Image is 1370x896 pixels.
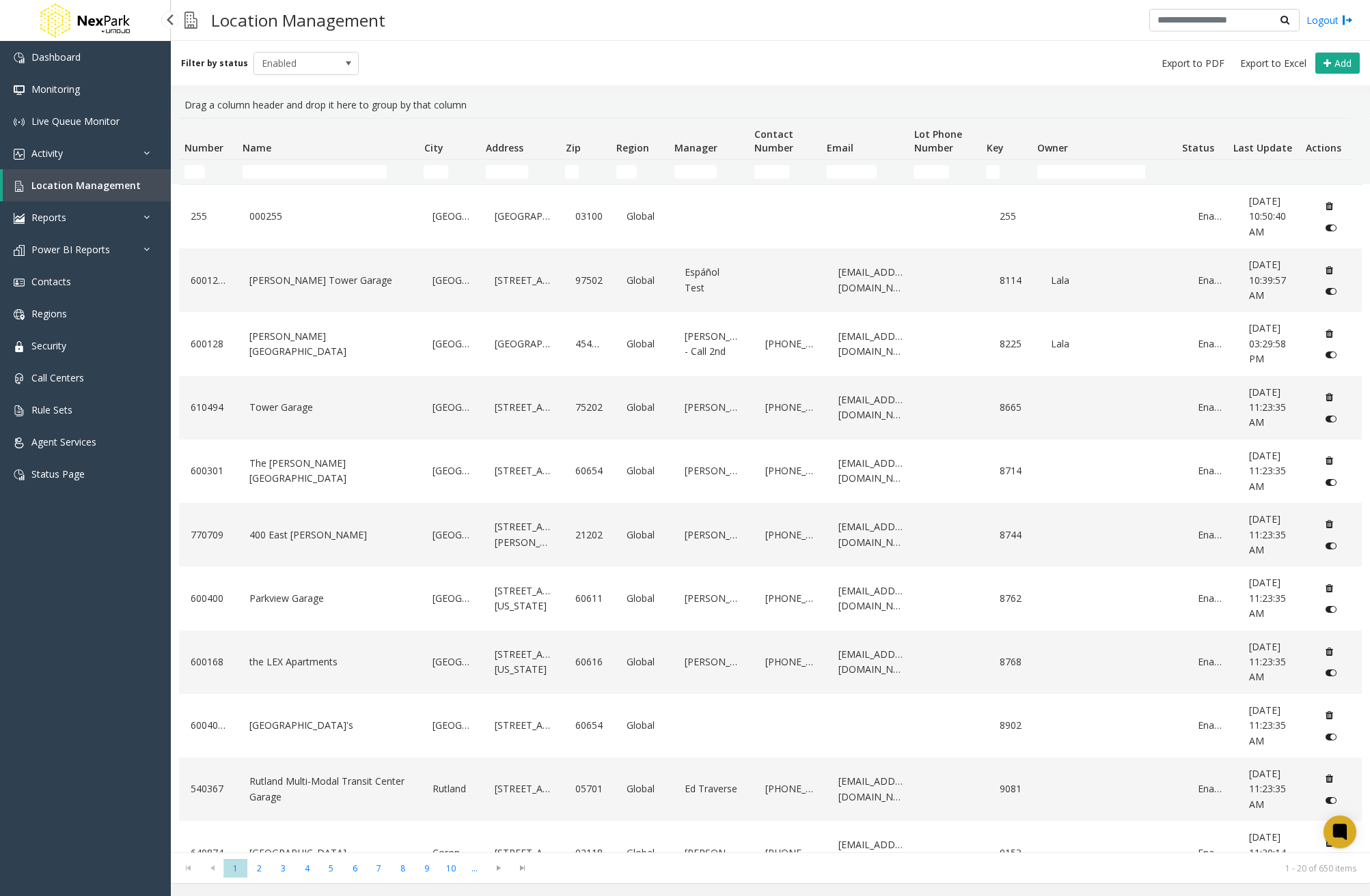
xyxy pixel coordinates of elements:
span: Go to the next page [487,858,510,878]
td: Zip Filter [560,160,610,184]
a: Rutland Multi-Modal Transit Center Garage [246,770,413,808]
a: 03100 [572,205,607,227]
td: Manager Filter [669,160,749,184]
a: 8665 [996,396,1031,418]
a: 97502 [572,270,607,291]
button: Delete [1319,831,1341,853]
span: Page 9 [415,859,439,878]
span: Rule Sets [31,403,72,416]
img: 'icon' [14,53,25,63]
img: 'icon' [14,405,25,416]
a: 6004056 [187,714,230,736]
a: [EMAIL_ADDRESS][DOMAIN_NAME] [835,516,907,553]
span: Page 3 [271,859,295,878]
td: Name Filter [237,160,418,184]
img: pageIcon [184,3,197,37]
kendo-pager-info: 1 - 20 of 650 items [543,863,1356,874]
a: Tower Garage [246,396,413,418]
button: Delete [1319,195,1341,217]
a: Enabled [1194,714,1229,736]
a: [EMAIL_ADDRESS][DOMAIN_NAME] [835,834,907,871]
td: Owner Filter [1032,160,1177,184]
a: [PERSON_NAME] [681,588,745,609]
a: [PHONE_NUMBER] [762,333,819,355]
a: [GEOGRAPHIC_DATA] [491,205,556,227]
img: 'icon' [14,309,25,320]
a: [PHONE_NUMBER] [762,524,819,546]
span: Live Queue Monitor [31,115,120,128]
span: Manager [674,141,717,154]
img: logout [1342,13,1353,27]
a: 640874 [187,842,230,864]
a: Location Management [3,169,171,201]
span: [DATE] 11:23:35 AM [1249,449,1286,493]
a: 21202 [572,524,607,546]
span: Page 8 [391,859,415,878]
a: [STREET_ADDRESS] [491,778,556,800]
a: The [PERSON_NAME][GEOGRAPHIC_DATA] [246,452,413,490]
a: [PERSON_NAME] [681,651,745,673]
span: Number [184,141,223,154]
button: Delete [1319,577,1341,598]
a: [DATE] 03:29:58 PM [1246,317,1302,370]
a: Enabled [1194,333,1229,355]
span: Go to the last page [510,858,534,878]
a: [EMAIL_ADDRESS][DOMAIN_NAME] [835,770,907,808]
button: Delete [1319,768,1341,790]
button: Disable [1319,407,1344,429]
input: City Filter [424,165,448,179]
span: Page 6 [343,859,367,878]
a: [PERSON_NAME] - Call 2nd [681,326,745,363]
span: Lot Phone Number [914,128,962,154]
button: Export to Excel [1235,54,1312,73]
span: Page 11 [463,859,487,878]
a: 540367 [187,778,230,800]
a: Global [623,396,666,418]
a: 8714 [996,460,1031,482]
span: Monitoring [31,83,80,96]
button: Delete [1319,704,1341,726]
a: Logout [1306,13,1353,27]
a: Enabled [1194,205,1229,227]
span: Dashboard [31,50,81,63]
img: 'icon' [14,437,25,448]
a: [EMAIL_ADDRESS][DOMAIN_NAME] [835,452,907,490]
button: Disable [1319,471,1344,493]
img: 'icon' [14,277,25,288]
span: [DATE] 03:29:58 PM [1249,321,1286,365]
span: Page 4 [295,859,319,878]
a: [DATE] 11:30:14 AM [1246,826,1302,879]
a: Global [623,714,666,736]
a: 600301 [187,460,230,482]
a: [GEOGRAPHIC_DATA] [429,333,475,355]
a: 770709 [187,524,230,546]
a: 60012811 [187,270,230,291]
span: Page 7 [367,859,391,878]
a: 8768 [996,651,1031,673]
a: [GEOGRAPHIC_DATA] [429,270,475,291]
button: Delete [1319,259,1341,280]
span: [DATE] 11:23:35 AM [1249,767,1286,811]
button: Disable [1319,280,1344,302]
a: [PERSON_NAME] [681,524,745,546]
span: Location Management [31,179,141,192]
a: Enabled [1194,524,1229,546]
a: [DATE] 11:23:35 AM [1246,636,1302,689]
a: [STREET_ADDRESS] [491,714,556,736]
a: Global [623,270,666,291]
td: Last Update Filter [1227,160,1300,184]
a: Enabled [1194,588,1229,609]
a: [EMAIL_ADDRESS][DOMAIN_NAME] [835,389,907,427]
img: 'icon' [14,117,25,128]
a: the LEX Apartments [246,651,413,673]
a: [PHONE_NUMBER] [762,778,819,800]
a: [PERSON_NAME][GEOGRAPHIC_DATA] [246,326,413,363]
a: [GEOGRAPHIC_DATA] [429,396,475,418]
a: [DATE] 10:50:40 AM [1246,190,1302,243]
span: Page 2 [247,859,271,878]
button: Disable [1319,598,1344,620]
a: 8744 [996,524,1031,546]
a: [PERSON_NAME] [681,842,745,864]
span: Power BI Reports [31,243,110,256]
span: Key [987,141,1004,154]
